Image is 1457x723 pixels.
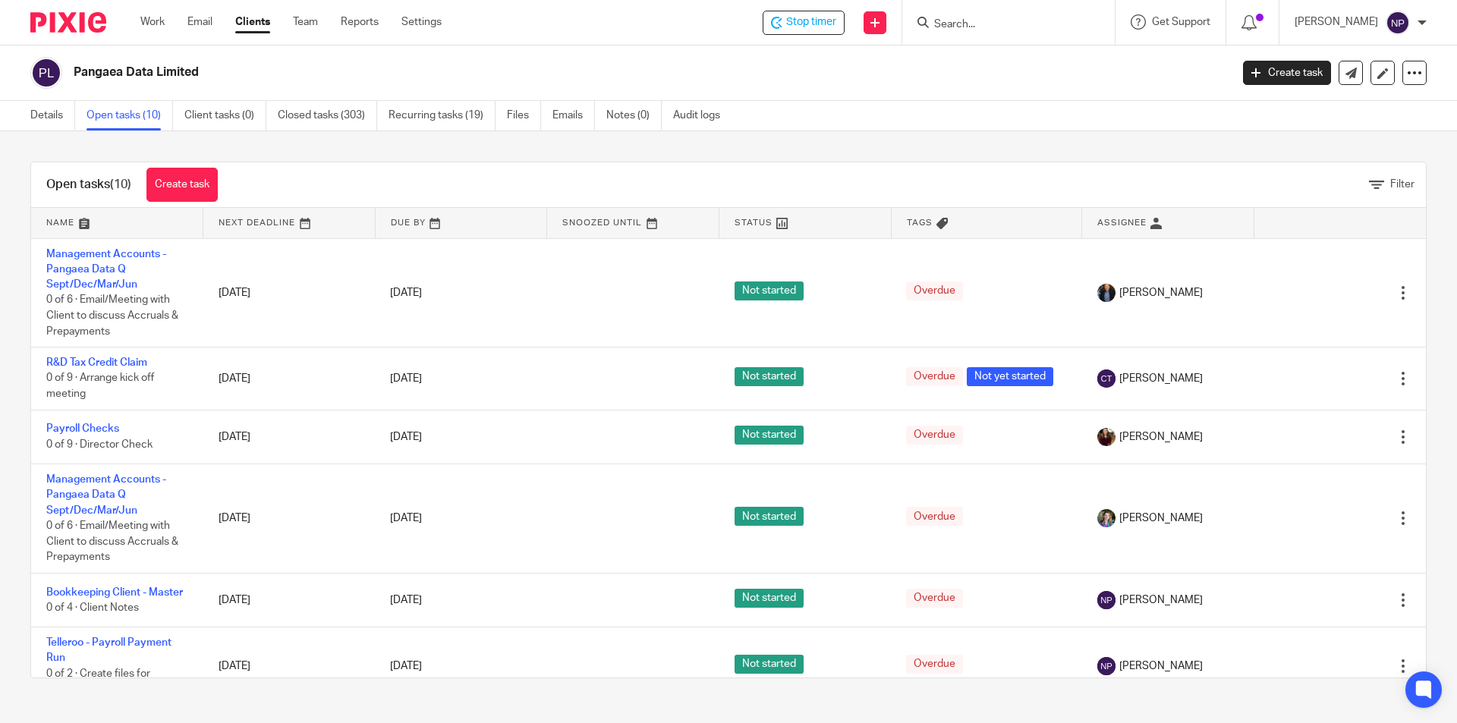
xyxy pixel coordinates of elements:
span: [PERSON_NAME] [1119,285,1203,300]
a: R&D Tax Credit Claim [46,357,147,368]
a: Closed tasks (303) [278,101,377,130]
span: Overdue [906,281,963,300]
span: [PERSON_NAME] [1119,511,1203,526]
a: Work [140,14,165,30]
span: (10) [110,178,131,190]
td: [DATE] [203,627,376,706]
span: [DATE] [390,513,422,523]
span: Stop timer [786,14,836,30]
img: martin-hickman.jpg [1097,284,1116,302]
span: [DATE] [390,373,422,384]
span: Filter [1390,179,1415,190]
span: 0 of 4 · Client Notes [46,602,139,613]
a: Telleroo - Payroll Payment Run [46,637,172,663]
span: 0 of 2 · Create files for Telleroo and set up payment [46,668,179,695]
span: Snoozed Until [562,218,642,227]
a: Details [30,101,75,130]
span: 0 of 6 · Email/Meeting with Client to discuss Accruals & Prepayments [46,520,178,562]
td: [DATE] [203,347,376,410]
a: Notes (0) [606,101,662,130]
span: Status [735,218,773,227]
img: svg%3E [1097,369,1116,388]
img: svg%3E [1386,11,1410,35]
span: Overdue [906,507,963,526]
img: Pixie [30,12,106,33]
span: Overdue [906,589,963,608]
div: Pangaea Data Limited [763,11,845,35]
span: [DATE] [390,432,422,442]
img: svg%3E [1097,657,1116,675]
a: Team [293,14,318,30]
a: Create task [146,168,218,202]
h2: Pangaea Data Limited [74,64,991,80]
span: 0 of 6 · Email/Meeting with Client to discuss Accruals & Prepayments [46,295,178,337]
img: MaxAcc_Sep21_ElliDeanPhoto_030.jpg [1097,428,1116,446]
h1: Open tasks [46,177,131,193]
span: 0 of 9 · Director Check [46,439,153,450]
td: [DATE] [203,573,376,627]
a: Create task [1243,61,1331,85]
td: [DATE] [203,464,376,574]
span: Overdue [906,655,963,674]
a: Clients [235,14,270,30]
span: Overdue [906,426,963,445]
a: Audit logs [673,101,732,130]
a: Bookkeeping Client - Master [46,587,183,598]
span: [PERSON_NAME] [1119,659,1203,674]
a: Settings [401,14,442,30]
span: Overdue [906,367,963,386]
span: Tags [907,218,933,227]
td: [DATE] [203,238,376,347]
a: Files [507,101,541,130]
span: Not yet started [967,367,1053,386]
span: Not started [735,589,804,608]
span: [PERSON_NAME] [1119,593,1203,608]
span: [PERSON_NAME] [1119,429,1203,445]
a: Recurring tasks (19) [389,101,496,130]
span: Not started [735,281,804,300]
img: svg%3E [1097,591,1116,609]
a: Client tasks (0) [184,101,266,130]
p: [PERSON_NAME] [1295,14,1378,30]
span: [DATE] [390,661,422,671]
span: [DATE] [390,288,422,298]
a: Emails [552,101,595,130]
a: Payroll Checks [46,423,119,434]
span: Get Support [1152,17,1210,27]
span: Not started [735,507,804,526]
span: Not started [735,655,804,674]
a: Management Accounts - Pangaea Data Q Sept/Dec/Mar/Jun [46,249,166,291]
a: Open tasks (10) [87,101,173,130]
img: 1530183611242%20(1).jpg [1097,509,1116,527]
span: [PERSON_NAME] [1119,371,1203,386]
img: svg%3E [30,57,62,89]
span: Not started [735,426,804,445]
span: [DATE] [390,595,422,605]
a: Management Accounts - Pangaea Data Q Sept/Dec/Mar/Jun [46,474,166,516]
span: 0 of 9 · Arrange kick off meeting [46,373,154,400]
a: Email [187,14,212,30]
a: Reports [341,14,379,30]
input: Search [933,18,1069,32]
td: [DATE] [203,410,376,464]
span: Not started [735,367,804,386]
